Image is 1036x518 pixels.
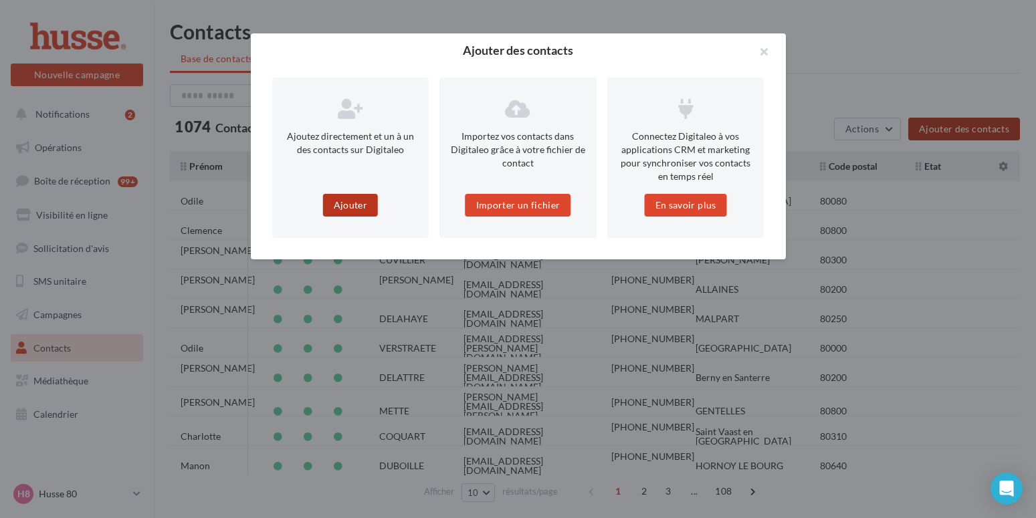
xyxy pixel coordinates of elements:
[323,194,378,217] button: Ajouter
[645,194,727,217] button: En savoir plus
[283,130,419,156] p: Ajoutez directement et un à un des contacts sur Digitaleo
[450,130,586,170] p: Importez vos contacts dans Digitaleo grâce à votre fichier de contact
[991,473,1023,505] div: Open Intercom Messenger
[465,194,571,217] button: Importer un fichier
[618,130,754,183] p: Connectez Digitaleo à vos applications CRM et marketing pour synchroniser vos contacts en temps réel
[272,44,764,56] h2: Ajouter des contacts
